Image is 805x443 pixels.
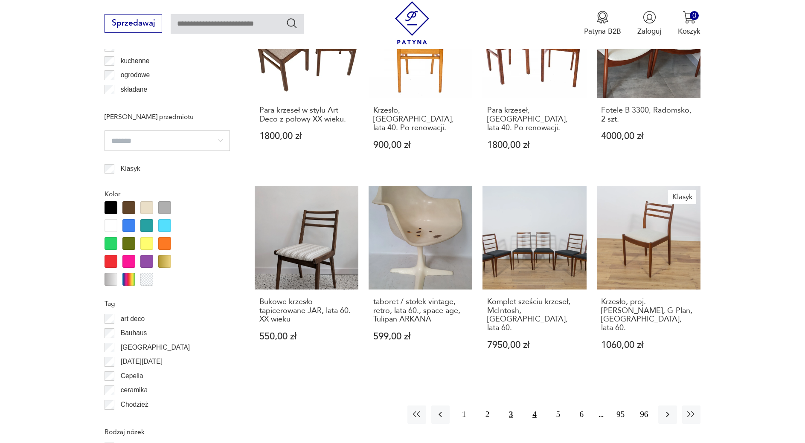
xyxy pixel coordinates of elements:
[121,399,148,410] p: Chodzież
[121,313,145,324] p: art deco
[637,11,661,36] button: Zaloguj
[643,11,656,24] img: Ikonka użytkownika
[502,405,520,424] button: 3
[597,186,700,370] a: KlasykKrzesło, proj. V. Wilkins, G-Plan, Wielka Brytania, lata 60.Krzesło, proj. [PERSON_NAME], G...
[549,405,567,424] button: 5
[391,1,434,44] img: Patyna - sklep z meblami i dekoracjami vintage
[286,17,298,29] button: Szukaj
[373,332,468,341] p: 599,00 zł
[487,106,582,132] h3: Para krzeseł, [GEOGRAPHIC_DATA], lata 40. Po renowacji.
[121,327,147,339] p: Bauhaus
[121,342,190,353] p: [GEOGRAPHIC_DATA]
[369,186,472,370] a: taboret / stołek vintage, retro, lata 60., space age, Tulipan ARKANAtaboret / stołek vintage, ret...
[105,111,230,122] p: [PERSON_NAME] przedmiotu
[487,141,582,150] p: 1800,00 zł
[373,141,468,150] p: 900,00 zł
[678,26,700,36] p: Koszyk
[678,11,700,36] button: 0Koszyk
[487,341,582,350] p: 7950,00 zł
[121,55,150,67] p: kuchenne
[105,14,162,33] button: Sprzedawaj
[601,106,696,124] h3: Fotele B 3300, Radomsko, 2 szt.
[478,405,497,424] button: 2
[482,186,586,370] a: Komplet sześciu krzeseł, McIntosh, Wielka Brytania, lata 60.Komplet sześciu krzeseł, McIntosh, [G...
[105,188,230,200] p: Kolor
[487,298,582,333] h3: Komplet sześciu krzeseł, McIntosh, [GEOGRAPHIC_DATA], lata 60.
[611,405,630,424] button: 95
[635,405,653,424] button: 96
[255,186,358,370] a: Bukowe krzesło tapicerowane JAR, lata 60. XX wiekuBukowe krzesło tapicerowane JAR, lata 60. XX wi...
[259,132,354,141] p: 1800,00 zł
[683,11,696,24] img: Ikona koszyka
[525,405,543,424] button: 4
[121,163,140,174] p: Klasyk
[121,84,147,95] p: składane
[121,356,163,367] p: [DATE][DATE]
[105,298,230,309] p: Tag
[637,26,661,36] p: Zaloguj
[121,385,148,396] p: ceramika
[455,405,473,424] button: 1
[259,106,354,124] h3: Para krzeseł w stylu Art Deco z połowy XX wieku.
[601,132,696,141] p: 4000,00 zł
[584,11,621,36] a: Ikona medaluPatyna B2B
[259,298,354,324] h3: Bukowe krzesło tapicerowane JAR, lata 60. XX wieku
[121,371,143,382] p: Cepelia
[690,11,699,20] div: 0
[105,426,230,437] p: Rodzaj nóżek
[373,106,468,132] h3: Krzesło, [GEOGRAPHIC_DATA], lata 40. Po renowacji.
[601,341,696,350] p: 1060,00 zł
[573,405,591,424] button: 6
[601,298,696,333] h3: Krzesło, proj. [PERSON_NAME], G-Plan, [GEOGRAPHIC_DATA], lata 60.
[259,332,354,341] p: 550,00 zł
[373,298,468,324] h3: taboret / stołek vintage, retro, lata 60., space age, Tulipan ARKANA
[105,20,162,27] a: Sprzedawaj
[121,98,142,110] p: taboret
[121,69,150,81] p: ogrodowe
[596,11,609,24] img: Ikona medalu
[121,414,146,425] p: Ćmielów
[584,26,621,36] p: Patyna B2B
[584,11,621,36] button: Patyna B2B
